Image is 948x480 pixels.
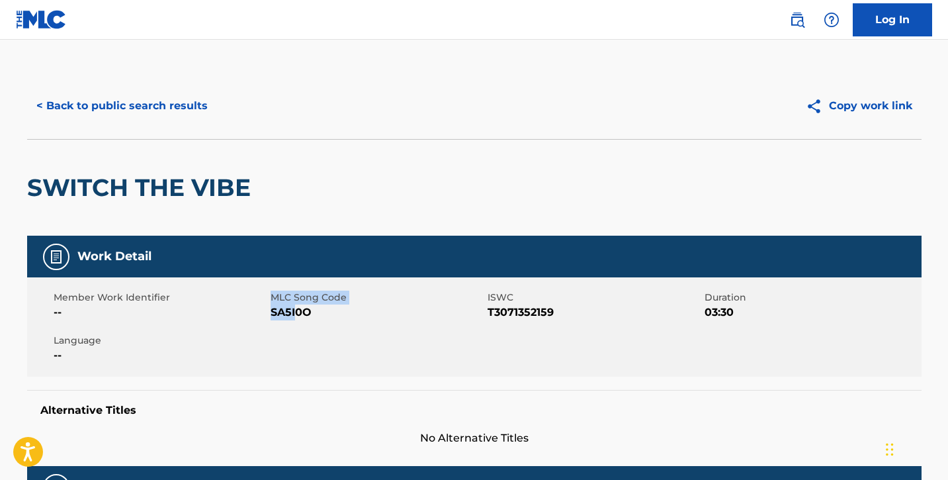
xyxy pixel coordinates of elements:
span: No Alternative Titles [27,430,922,446]
h5: Work Detail [77,249,151,264]
h5: Alternative Titles [40,404,908,417]
span: -- [54,348,267,363]
img: Copy work link [806,98,829,115]
button: < Back to public search results [27,89,217,122]
button: Copy work link [797,89,922,122]
img: help [824,12,840,28]
span: Duration [705,291,918,305]
div: Drag [886,430,894,469]
span: ISWC [488,291,701,305]
span: Language [54,334,267,348]
div: Help [818,7,845,33]
span: 03:30 [705,305,918,320]
iframe: Chat Widget [882,416,948,480]
h2: SWITCH THE VIBE [27,173,257,203]
span: -- [54,305,267,320]
span: T3071352159 [488,305,701,320]
a: Public Search [784,7,810,33]
img: MLC Logo [16,10,67,29]
span: SA5I0O [271,305,484,320]
img: Work Detail [48,249,64,265]
span: MLC Song Code [271,291,484,305]
span: Member Work Identifier [54,291,267,305]
a: Log In [853,3,932,36]
img: search [789,12,805,28]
